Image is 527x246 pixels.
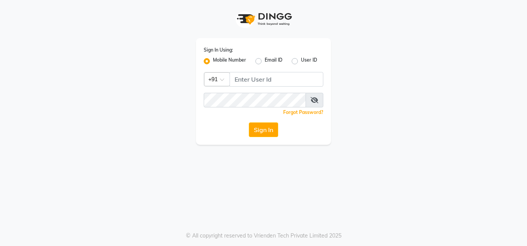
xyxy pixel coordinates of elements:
label: Email ID [265,57,282,66]
input: Username [204,93,306,107]
a: Forgot Password? [283,109,323,115]
img: logo1.svg [233,8,294,30]
button: Sign In [249,122,278,137]
label: User ID [301,57,317,66]
label: Mobile Number [213,57,246,66]
input: Username [230,72,323,87]
label: Sign In Using: [204,47,233,54]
